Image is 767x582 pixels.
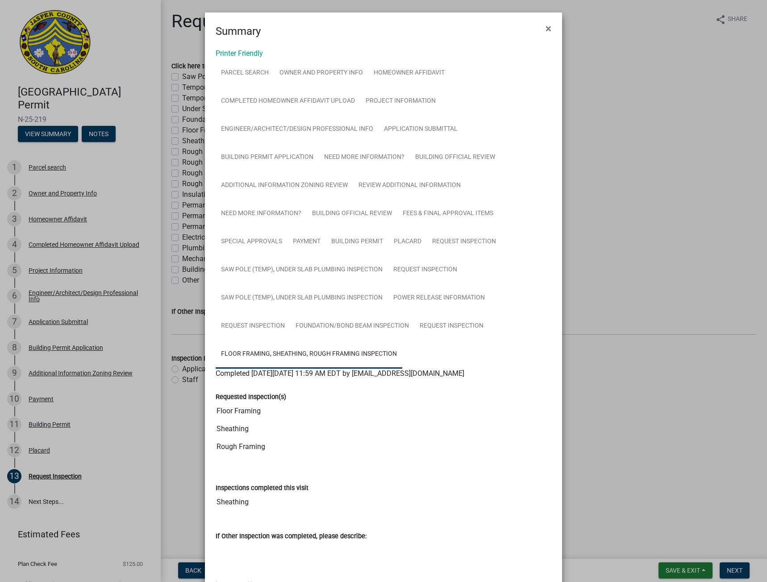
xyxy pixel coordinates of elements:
a: Building Permit [326,228,388,256]
span: Completed [DATE][DATE] 11:59 AM EDT by [EMAIL_ADDRESS][DOMAIN_NAME] [216,369,464,378]
a: Parcel search [216,59,274,87]
a: Request Inspection [414,312,489,341]
label: Inspections completed this visit [216,485,308,491]
a: Placard [388,228,427,256]
a: Floor Framing, Sheathing, Rough Framing Inspection [216,340,402,369]
a: Homeowner Affidavit [368,59,450,87]
a: Fees & Final Approval Items [397,200,499,228]
a: Application Submittal [379,115,463,144]
a: Owner and Property Info [274,59,368,87]
a: Need More Information? [319,143,410,172]
span: × [546,22,551,35]
a: Request Inspection [388,256,463,284]
a: Power Release Information [388,284,490,312]
a: Need More Information? [216,200,307,228]
a: Engineer/Architect/Design Professional Info [216,115,379,144]
a: Special Approvals [216,228,288,256]
a: Building Permit Application [216,143,319,172]
button: Close [538,16,559,41]
a: Completed Homeowner Affidavit Upload [216,87,360,116]
h4: Summary [216,23,261,39]
a: Additional Information Zoning Review [216,171,353,200]
a: Building Official Review [410,143,500,172]
a: Request Inspection [216,312,290,341]
a: Building Official Review [307,200,397,228]
a: Foundation/Bond Beam Inspection [290,312,414,341]
a: Payment [288,228,326,256]
a: Review Additional Information [353,171,466,200]
a: Request Inspection [427,228,501,256]
a: Saw Pole (Temp), Under Slab Plumbing Inspection [216,284,388,312]
label: If Other Inspection was completed, please describe: [216,533,367,540]
label: Requested Inspection(s) [216,394,286,400]
a: Project Information [360,87,441,116]
a: Printer Friendly [216,49,263,58]
a: Saw Pole (Temp), Under Slab Plumbing Inspection [216,256,388,284]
